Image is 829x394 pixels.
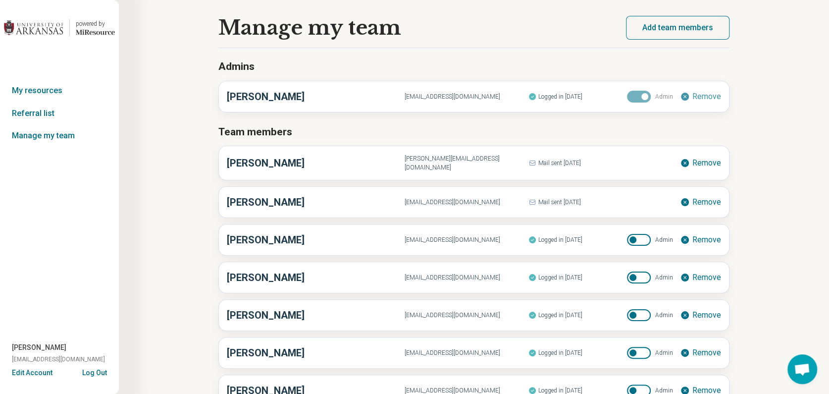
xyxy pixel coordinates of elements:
[787,354,817,384] a: Open chat
[528,271,627,284] div: Logged in [DATE]
[227,270,405,285] h3: [PERSON_NAME]
[82,368,107,376] button: Log Out
[680,273,721,282] button: Remove
[12,342,66,353] span: [PERSON_NAME]
[4,16,63,40] img: University of Arkansas
[692,349,721,357] span: Remove
[692,274,721,281] span: Remove
[405,311,528,320] span: [EMAIL_ADDRESS][DOMAIN_NAME]
[12,368,52,378] button: Edit Account
[528,196,627,209] div: Mail sent [DATE]
[227,89,405,104] h3: [PERSON_NAME]
[692,311,721,319] span: Remove
[405,92,528,101] span: [EMAIL_ADDRESS][DOMAIN_NAME]
[680,235,721,245] button: Remove
[680,197,721,207] button: Remove
[627,309,673,321] label: Admin
[405,154,528,172] span: [PERSON_NAME][EMAIL_ADDRESS][DOMAIN_NAME]
[528,90,627,103] div: Logged in [DATE]
[528,233,627,246] div: Logged in [DATE]
[528,346,627,359] div: Logged in [DATE]
[227,156,405,170] h3: [PERSON_NAME]
[692,236,721,244] span: Remove
[627,347,673,359] label: Admin
[528,157,627,169] div: Mail sent [DATE]
[405,235,528,244] span: [EMAIL_ADDRESS][DOMAIN_NAME]
[692,159,721,167] span: Remove
[680,348,721,358] button: Remove
[218,16,401,39] h1: Manage my team
[405,273,528,282] span: [EMAIL_ADDRESS][DOMAIN_NAME]
[218,59,729,75] h2: Admins
[227,232,405,247] h3: [PERSON_NAME]
[76,19,115,28] div: powered by
[12,355,105,364] span: [EMAIL_ADDRESS][DOMAIN_NAME]
[692,93,721,101] span: Remove
[227,345,405,360] h3: [PERSON_NAME]
[627,272,673,283] label: Admin
[627,234,673,246] label: Admin
[227,195,405,210] h3: [PERSON_NAME]
[218,124,729,140] h2: Team members
[692,198,721,206] span: Remove
[4,16,115,40] a: University of Arkansaspowered by
[405,348,528,357] span: [EMAIL_ADDRESS][DOMAIN_NAME]
[680,92,721,102] button: Remove
[227,308,405,323] h3: [PERSON_NAME]
[405,198,528,207] span: [EMAIL_ADDRESS][DOMAIN_NAME]
[680,310,721,320] button: Remove
[626,16,729,40] button: Add team members
[680,158,721,168] button: Remove
[627,91,673,103] label: Admin
[528,309,627,322] div: Logged in [DATE]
